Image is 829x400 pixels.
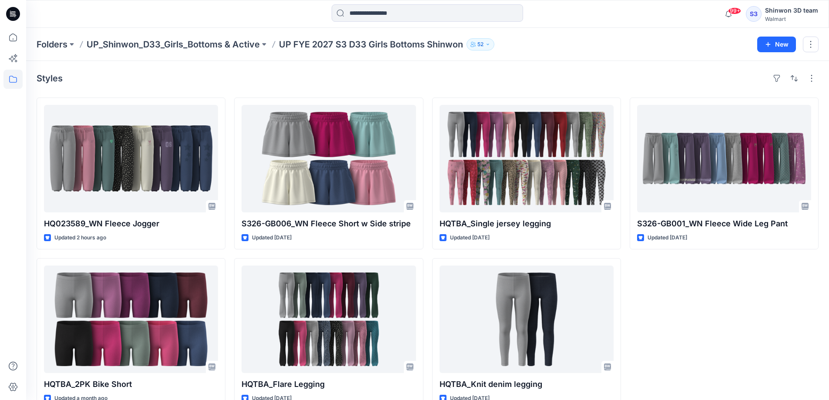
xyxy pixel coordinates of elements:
[279,38,463,50] p: UP FYE 2027 S3 D33 Girls Bottoms Shinwon
[728,7,741,14] span: 99+
[765,16,818,22] div: Walmart
[765,5,818,16] div: Shinwon 3D team
[450,233,490,242] p: Updated [DATE]
[44,378,218,390] p: HQTBA_2PK Bike Short
[44,105,218,212] a: HQ023589_WN Fleece Jogger
[242,266,416,373] a: HQTBA_Flare Legging
[242,105,416,212] a: S326-GB006_WN Fleece Short w Side stripe
[467,38,494,50] button: 52
[440,266,614,373] a: HQTBA_Knit denim legging
[242,218,416,230] p: S326-GB006_WN Fleece Short w Side stripe
[87,38,260,50] a: UP_Shinwon_D33_Girls_Bottoms & Active
[637,218,811,230] p: S326-GB001_WN Fleece Wide Leg Pant
[746,6,762,22] div: S3
[477,40,483,49] p: 52
[44,218,218,230] p: HQ023589_WN Fleece Jogger
[252,233,292,242] p: Updated [DATE]
[637,105,811,212] a: S326-GB001_WN Fleece Wide Leg Pant
[440,218,614,230] p: HQTBA_Single jersey legging
[54,233,106,242] p: Updated 2 hours ago
[37,73,63,84] h4: Styles
[440,378,614,390] p: HQTBA_Knit denim legging
[37,38,67,50] a: Folders
[242,378,416,390] p: HQTBA_Flare Legging
[757,37,796,52] button: New
[648,233,687,242] p: Updated [DATE]
[440,105,614,212] a: HQTBA_Single jersey legging
[44,266,218,373] a: HQTBA_2PK Bike Short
